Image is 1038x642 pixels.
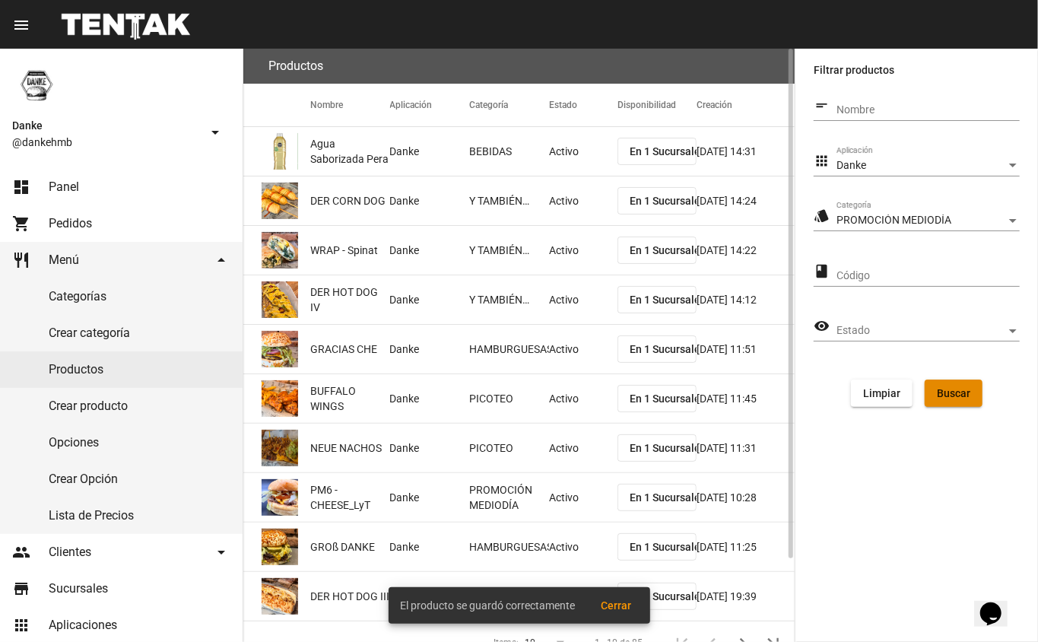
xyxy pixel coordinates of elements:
[630,145,706,157] span: En 1 Sucursales
[390,424,470,472] mat-cell: Danke
[630,195,706,207] span: En 1 Sucursales
[390,473,470,522] mat-cell: Danke
[814,152,830,170] mat-icon: apps
[697,84,795,126] mat-header-cell: Creación
[549,374,617,423] mat-cell: Activo
[549,176,617,225] mat-cell: Activo
[12,116,200,135] span: Danke
[262,133,298,170] img: d7cd4ccb-e923-436d-94c5-56a0338c840e.png
[836,160,1020,172] mat-select: Aplicación
[589,592,644,619] button: Cerrar
[262,529,298,565] img: e78ba89a-d4a4-48df-a29c-741630618342.png
[974,581,1023,627] iframe: chat widget
[262,183,298,219] img: 0a44530d-f050-4a3a-9d7f-6ed94349fcf6.png
[390,523,470,571] mat-cell: Danke
[630,244,706,256] span: En 1 Sucursales
[836,215,1020,227] mat-select: Categoría
[310,84,390,126] mat-header-cell: Nombre
[12,580,30,598] mat-icon: store
[549,325,617,373] mat-cell: Activo
[310,539,375,555] span: GROß DANKE
[401,598,576,613] span: El producto se guardó correctamente
[262,578,298,615] img: 80660d7d-92ce-4920-87ef-5263067dcc48.png
[697,275,795,324] mat-cell: [DATE] 14:12
[469,325,549,373] mat-cell: HAMBURGUESAS
[212,251,230,269] mat-icon: arrow_drop_down
[49,618,117,633] span: Aplicaciones
[836,104,1020,116] input: Nombre
[49,253,79,268] span: Menú
[836,159,866,171] span: Danke
[602,599,632,612] span: Cerrar
[310,136,390,167] span: Agua Saborizada Pera
[549,424,617,472] mat-cell: Activo
[630,294,706,306] span: En 1 Sucursales
[937,387,970,399] span: Buscar
[310,284,390,315] span: DER HOT DOG IV
[617,286,697,313] button: En 1 Sucursales
[12,215,30,233] mat-icon: shopping_cart
[12,135,200,150] span: @dankehmb
[836,270,1020,282] input: Código
[469,84,549,126] mat-header-cell: Categoría
[814,317,830,335] mat-icon: visibility
[697,572,795,621] mat-cell: [DATE] 19:39
[262,331,298,367] img: f44e3677-93e0-45e7-9b22-8afb0cb9c0b5.png
[863,387,900,399] span: Limpiar
[549,473,617,522] mat-cell: Activo
[697,127,795,176] mat-cell: [DATE] 14:31
[469,275,549,324] mat-cell: Y TAMBIÉN…
[630,442,706,454] span: En 1 Sucursales
[836,325,1020,337] mat-select: Estado
[49,216,92,231] span: Pedidos
[617,385,697,412] button: En 1 Sucursales
[262,430,298,466] img: ce274695-1ce7-40c2-b596-26e3d80ba656.png
[262,479,298,516] img: f4fd4fc5-1d0f-45c4-b852-86da81b46df0.png
[630,491,706,504] span: En 1 Sucursales
[697,374,795,423] mat-cell: [DATE] 11:45
[310,482,390,513] span: PM6 - CHEESE_LyT
[268,56,323,77] h3: Productos
[814,207,830,225] mat-icon: style
[469,226,549,275] mat-cell: Y TAMBIÉN…
[310,342,377,357] span: GRACIAS CHE
[697,325,795,373] mat-cell: [DATE] 11:51
[697,523,795,571] mat-cell: [DATE] 11:25
[697,473,795,522] mat-cell: [DATE] 10:28
[390,325,470,373] mat-cell: Danke
[814,262,830,281] mat-icon: class
[469,424,549,472] mat-cell: PICOTEO
[390,176,470,225] mat-cell: Danke
[49,180,79,195] span: Panel
[262,380,298,417] img: 3441f565-b6db-4b42-ad11-33f843c8c403.png
[617,84,697,126] mat-header-cell: Disponibilidad
[836,214,951,226] span: PROMOCIÓN MEDIODÍA
[549,127,617,176] mat-cell: Activo
[469,374,549,423] mat-cell: PICOTEO
[390,374,470,423] mat-cell: Danke
[310,440,382,456] span: NEUE NACHOS
[697,176,795,225] mat-cell: [DATE] 14:24
[617,533,697,561] button: En 1 Sucursales
[12,16,30,34] mat-icon: menu
[697,226,795,275] mat-cell: [DATE] 14:22
[49,581,108,596] span: Sucursales
[630,343,706,355] span: En 1 Sucursales
[12,543,30,561] mat-icon: people
[243,49,795,84] flou-section-header: Productos
[925,380,982,407] button: Buscar
[12,61,61,110] img: 1d4517d0-56da-456b-81f5-6111ccf01445.png
[310,589,389,604] span: DER HOT DOG III
[469,473,549,522] mat-cell: PROMOCIÓN MEDIODÍA
[814,61,1020,79] label: Filtrar productos
[836,325,1006,337] span: Estado
[617,187,697,215] button: En 1 Sucursales
[390,84,470,126] mat-header-cell: Aplicación
[310,383,390,414] span: BUFFALO WINGS
[630,541,706,553] span: En 1 Sucursales
[617,484,697,511] button: En 1 Sucursales
[310,243,378,258] span: WRAP - Spinat
[212,543,230,561] mat-icon: arrow_drop_down
[262,281,298,318] img: 2101e8c8-98bc-4e4a-b63d-15c93b71735f.png
[469,176,549,225] mat-cell: Y TAMBIÉN…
